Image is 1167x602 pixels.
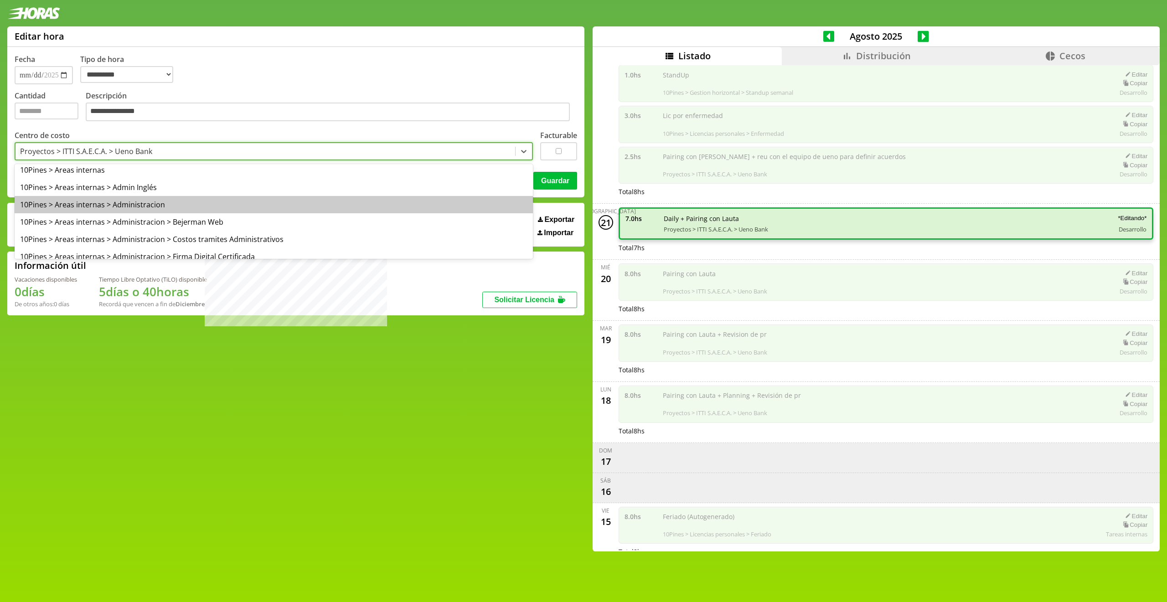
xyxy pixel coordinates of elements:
div: 10Pines > Areas internas > Admin Inglés [15,179,533,196]
span: Exportar [544,216,574,224]
div: 10Pines > Areas internas > Administracion > Firma Digital Certificada [15,248,533,265]
div: Recordá que vencen a fin de [99,300,207,308]
div: De otros años: 0 días [15,300,77,308]
div: 15 [599,515,613,529]
div: Proyectos > ITTI S.A.E.C.A. > Ueno Bank [20,146,152,156]
div: mié [601,263,610,271]
div: mar [600,324,612,332]
label: Centro de costo [15,130,70,140]
span: Solicitar Licencia [494,296,554,304]
div: Total 8 hs [619,187,1154,196]
div: scrollable content [593,65,1160,550]
h1: 5 días o 40 horas [99,283,207,300]
span: Agosto 2025 [834,30,918,42]
textarea: Descripción [86,103,570,122]
div: 10Pines > Areas internas > Administracion [15,196,533,213]
div: 10Pines > Areas internas > Administracion > Costos tramites Administrativos [15,231,533,248]
button: Guardar [533,172,577,189]
div: [DEMOGRAPHIC_DATA] [576,207,636,215]
div: Total 7 hs [619,243,1154,252]
div: 10Pines > Areas internas > Administracion > Bejerman Web [15,213,533,231]
h2: Información útil [15,259,86,272]
div: 20 [599,271,613,286]
div: 16 [599,484,613,499]
div: dom [599,447,612,454]
div: Total 8 hs [619,365,1154,374]
span: Listado [678,50,711,62]
label: Cantidad [15,91,86,124]
div: Total 8 hs [619,304,1154,313]
div: 21 [599,215,613,230]
span: Distribución [856,50,911,62]
button: Exportar [535,215,577,224]
label: Facturable [540,130,577,140]
div: vie [602,507,609,515]
label: Tipo de hora [80,54,181,84]
div: lun [600,386,611,393]
div: Vacaciones disponibles [15,275,77,283]
div: 19 [599,332,613,347]
div: 18 [599,393,613,408]
label: Descripción [86,91,577,124]
img: logotipo [7,7,60,19]
input: Cantidad [15,103,78,119]
div: Tiempo Libre Optativo (TiLO) disponible [99,275,207,283]
select: Tipo de hora [80,66,173,83]
span: Cecos [1059,50,1085,62]
h1: 0 días [15,283,77,300]
div: sáb [600,477,611,484]
div: 10Pines > Areas internas [15,161,533,179]
div: 17 [599,454,613,469]
button: Solicitar Licencia [482,292,577,308]
span: Importar [544,229,573,237]
div: Total 8 hs [619,427,1154,435]
h1: Editar hora [15,30,64,42]
label: Fecha [15,54,35,64]
div: Total 8 hs [619,547,1154,556]
b: Diciembre [176,300,205,308]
